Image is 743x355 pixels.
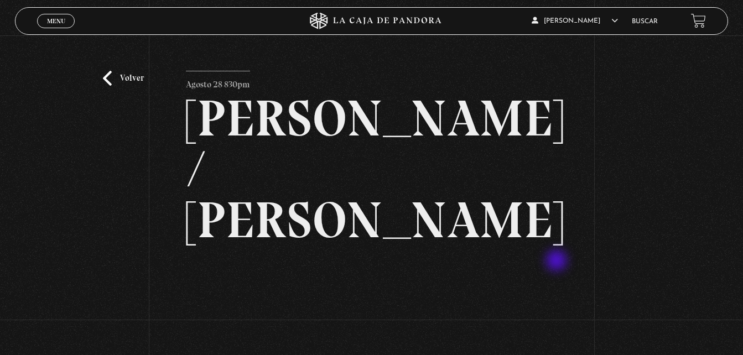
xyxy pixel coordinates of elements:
a: Volver [103,71,144,86]
span: Cerrar [43,27,69,35]
a: View your shopping cart [691,13,706,28]
span: Menu [47,18,65,24]
a: Buscar [632,18,658,25]
h2: [PERSON_NAME] / [PERSON_NAME] [186,93,557,246]
span: [PERSON_NAME] [532,18,618,24]
p: Agosto 28 830pm [186,71,250,93]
